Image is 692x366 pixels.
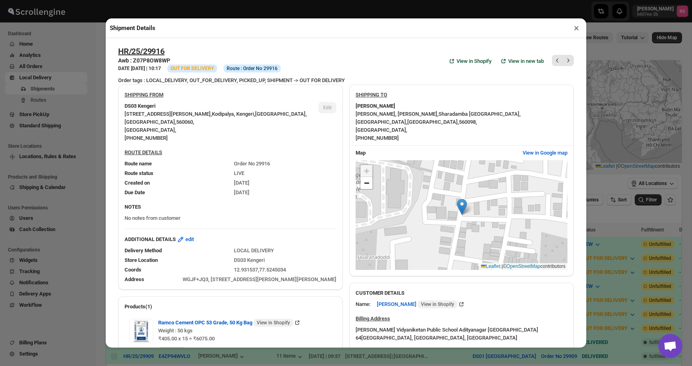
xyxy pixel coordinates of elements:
[407,119,459,125] span: [GEOGRAPHIC_DATA] ,
[125,215,181,221] span: No notes from customer
[356,316,390,322] u: Billing Address
[234,161,270,167] span: Order No 29916
[658,334,682,358] div: Open chat
[227,65,278,72] span: Route : Order No 29916
[443,52,496,70] a: View in Shopify
[125,257,158,263] span: Store Location
[356,135,399,141] span: [PHONE_NUMBER]
[563,55,574,66] button: Next
[459,119,477,125] span: 560098 ,
[356,326,538,342] div: [PERSON_NAME] Vidyaniketan Public School Adityanagar [GEOGRAPHIC_DATA] 64 [GEOGRAPHIC_DATA], [GEO...
[356,92,387,98] u: SHIPPING TO
[364,166,369,176] span: +
[356,150,366,156] b: Map
[125,170,153,176] span: Route status
[457,57,491,65] span: View in Shopify
[172,233,199,246] button: edit
[552,55,563,66] button: Previous
[257,320,290,326] span: View in Shopify
[234,170,244,176] span: LIVE
[161,348,183,354] span: Picked up
[125,189,145,195] span: Due Date
[481,263,500,269] a: Leaflet
[356,111,439,117] span: [PERSON_NAME], [PERSON_NAME] ,
[234,267,286,273] span: 12.931537,77.5245034
[255,111,307,117] span: [GEOGRAPHIC_DATA] ,
[118,46,165,56] button: HR/25/29916
[377,301,465,307] a: [PERSON_NAME] View in Shopify
[523,149,567,157] span: View in Google map
[518,147,572,159] button: View in Google map
[377,300,457,308] span: [PERSON_NAME]
[158,328,193,334] span: Weight : 50 kgs
[125,149,162,155] u: ROUTE DETAILS
[125,204,141,210] b: NOTES
[158,320,301,326] a: Ramco Cement OPC 53 Grade, 50 Kg Bag View in Shopify
[110,24,155,32] h2: Shipment Details
[125,180,150,186] span: Created on
[234,189,249,195] span: [DATE]
[552,55,574,66] nav: Pagination
[158,336,215,342] span: ₹405.00 x 15 = ₹6075.00
[125,276,144,282] span: Address
[439,111,521,117] span: Sharadamba [GEOGRAPHIC_DATA] ,
[183,276,336,282] span: WGJF+JQ3, [STREET_ADDRESS][PERSON_NAME][PERSON_NAME]
[457,199,467,215] img: Marker
[364,178,369,188] span: −
[118,65,161,72] h3: DATE
[125,102,155,110] b: DS03 Kengeri
[507,263,541,269] a: OpenStreetMap
[234,180,249,186] span: [DATE]
[125,135,168,141] span: [PHONE_NUMBER]
[234,257,265,263] span: DS03 Kengeri
[356,127,407,133] span: [GEOGRAPHIC_DATA] ,
[479,263,567,270] div: © contributors
[125,92,163,98] u: SHIPPING FROM
[234,247,274,253] span: LOCAL DELIVERY
[125,111,212,117] span: [STREET_ADDRESS][PERSON_NAME] ,
[356,300,370,308] div: Name:
[421,301,454,308] span: View in Shopify
[125,127,176,133] span: [GEOGRAPHIC_DATA] ,
[125,161,152,167] span: Route name
[125,235,176,243] b: ADDITIONAL DETAILS
[125,247,162,253] span: Delivery Method
[131,66,161,71] b: [DATE] | 10:17
[356,119,407,125] span: [GEOGRAPHIC_DATA] ,
[171,66,214,71] span: OUT FOR DELIVERY
[125,303,336,311] h2: Products(1)
[495,52,549,70] button: View in new tab
[118,76,574,84] div: Order tags : LOCAL_DELIVERY, OUT_FOR_DELIVERY, PICKED_UP, SHIPMENT -> OUT FOR DELIVERY
[508,57,544,65] span: View in new tab
[158,319,293,327] span: Ramco Cement OPC 53 Grade, 50 Kg Bag
[571,22,582,34] button: ×
[185,235,194,243] span: edit
[176,119,194,125] span: 560060 ,
[360,165,372,177] a: Zoom in
[125,267,141,273] span: Coords
[125,119,176,125] span: [GEOGRAPHIC_DATA] ,
[502,263,503,269] span: |
[212,111,255,117] span: Kodipalya, Kengeri ,
[118,56,281,64] h3: Awb : Z07P8OW8WP
[360,177,372,189] a: Zoom out
[356,289,567,297] h3: CUSTOMER DETAILS
[356,102,395,110] b: [PERSON_NAME]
